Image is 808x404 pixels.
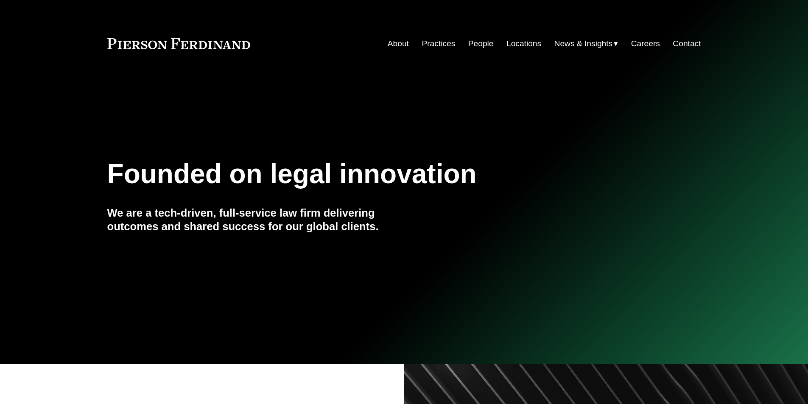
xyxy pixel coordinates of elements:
h1: Founded on legal innovation [107,159,602,189]
a: folder dropdown [554,36,618,52]
a: About [388,36,409,52]
a: People [468,36,494,52]
a: Contact [673,36,701,52]
span: News & Insights [554,36,613,51]
a: Careers [631,36,660,52]
a: Practices [422,36,455,52]
a: Locations [506,36,541,52]
h4: We are a tech-driven, full-service law firm delivering outcomes and shared success for our global... [107,206,404,234]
